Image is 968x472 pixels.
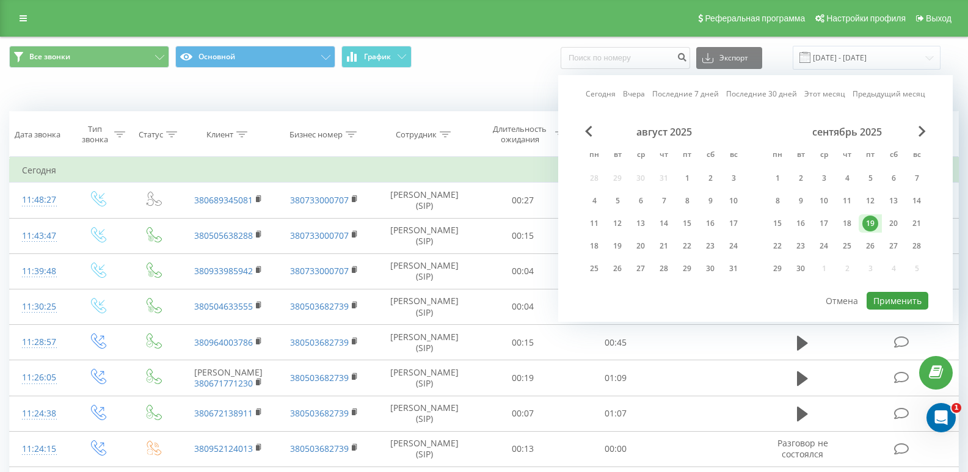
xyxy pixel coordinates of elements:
[373,289,476,324] td: [PERSON_NAME] (SIP)
[905,237,928,255] div: вс 28 сент. 2025 г.
[290,194,349,206] a: 380733000707
[175,46,335,68] button: Основной
[722,192,745,210] div: вс 10 авг. 2025 г.
[724,147,743,165] abbr: воскресенье
[816,238,832,254] div: 24
[586,88,616,100] a: Сегодня
[812,237,835,255] div: ср 24 сент. 2025 г.
[633,238,649,254] div: 20
[194,230,253,241] a: 380505638288
[139,129,163,140] div: Статус
[722,260,745,278] div: вс 31 авг. 2025 г.
[610,216,625,231] div: 12
[606,237,629,255] div: вт 19 авг. 2025 г.
[882,237,905,255] div: сб 27 сент. 2025 г.
[886,238,901,254] div: 27
[839,216,855,231] div: 18
[859,214,882,233] div: пт 19 сент. 2025 г.
[909,170,925,186] div: 7
[476,360,569,396] td: 00:19
[702,170,718,186] div: 2
[22,295,57,319] div: 11:30:25
[373,431,476,467] td: [PERSON_NAME] (SIP)
[766,214,789,233] div: пн 15 сент. 2025 г.
[289,129,343,140] div: Бизнес номер
[290,300,349,312] a: 380503682739
[373,360,476,396] td: [PERSON_NAME] (SIP)
[79,124,111,145] div: Тип звонка
[652,260,675,278] div: чт 28 авг. 2025 г.
[701,147,719,165] abbr: суббота
[610,261,625,277] div: 26
[886,216,901,231] div: 20
[905,169,928,187] div: вс 7 сент. 2025 г.
[909,193,925,209] div: 14
[702,216,718,231] div: 16
[22,188,57,212] div: 11:48:27
[859,169,882,187] div: пт 5 сент. 2025 г.
[631,147,650,165] abbr: среда
[396,129,437,140] div: Сотрудник
[789,260,812,278] div: вт 30 сент. 2025 г.
[629,192,652,210] div: ср 6 авг. 2025 г.
[476,396,569,431] td: 00:07
[373,183,476,218] td: [PERSON_NAME] (SIP)
[699,192,722,210] div: сб 9 авг. 2025 г.
[623,88,645,100] a: Вчера
[859,237,882,255] div: пт 26 сент. 2025 г.
[629,260,652,278] div: ср 27 авг. 2025 г.
[656,238,672,254] div: 21
[793,193,809,209] div: 9
[702,238,718,254] div: 23
[22,260,57,283] div: 11:39:48
[905,192,928,210] div: вс 14 сент. 2025 г.
[22,366,57,390] div: 11:26:05
[194,407,253,419] a: 380672138911
[835,192,859,210] div: чт 11 сент. 2025 г.
[675,169,699,187] div: пт 1 авг. 2025 г.
[766,260,789,278] div: пн 29 сент. 2025 г.
[610,193,625,209] div: 5
[816,170,832,186] div: 3
[882,169,905,187] div: сб 6 сент. 2025 г.
[862,216,878,231] div: 19
[656,261,672,277] div: 28
[812,214,835,233] div: ср 17 сент. 2025 г.
[194,265,253,277] a: 380933985942
[655,147,673,165] abbr: четверг
[886,193,901,209] div: 13
[722,169,745,187] div: вс 3 авг. 2025 г.
[792,147,810,165] abbr: вторник
[839,193,855,209] div: 11
[702,261,718,277] div: 30
[180,360,277,396] td: [PERSON_NAME]
[679,193,695,209] div: 8
[290,230,349,241] a: 380733000707
[633,193,649,209] div: 6
[373,325,476,360] td: [PERSON_NAME] (SIP)
[10,158,959,183] td: Сегодня
[586,261,602,277] div: 25
[699,260,722,278] div: сб 30 авг. 2025 г.
[290,336,349,348] a: 380503682739
[722,214,745,233] div: вс 17 авг. 2025 г.
[726,170,741,186] div: 3
[341,46,412,68] button: График
[726,238,741,254] div: 24
[699,237,722,255] div: сб 23 авг. 2025 г.
[766,237,789,255] div: пн 22 сент. 2025 г.
[583,260,606,278] div: пн 25 авг. 2025 г.
[952,403,961,413] span: 1
[290,407,349,419] a: 380503682739
[194,300,253,312] a: 380504633555
[675,260,699,278] div: пт 29 авг. 2025 г.
[606,192,629,210] div: вт 5 авг. 2025 г.
[770,170,785,186] div: 1
[908,147,926,165] abbr: воскресенье
[194,194,253,206] a: 380689345081
[675,214,699,233] div: пт 15 авг. 2025 г.
[722,237,745,255] div: вс 24 авг. 2025 г.
[926,13,952,23] span: Выход
[835,169,859,187] div: чт 4 сент. 2025 г.
[373,218,476,253] td: [PERSON_NAME] (SIP)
